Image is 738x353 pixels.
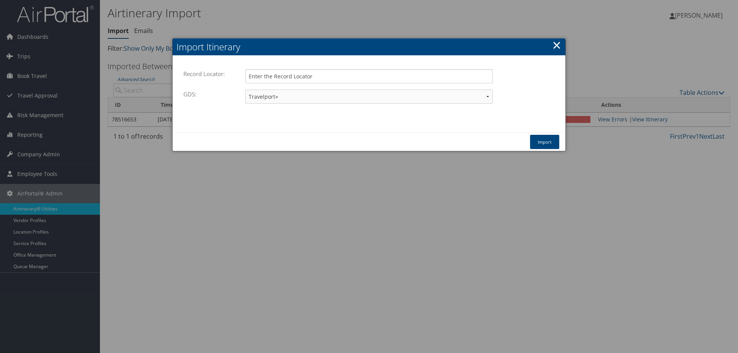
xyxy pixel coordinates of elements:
button: Import [530,135,559,149]
label: Record Locator: [183,66,229,81]
label: GDS: [183,87,200,101]
input: Enter the Record Locator [245,69,493,83]
h2: Import Itinerary [173,38,565,55]
a: × [552,37,561,53]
